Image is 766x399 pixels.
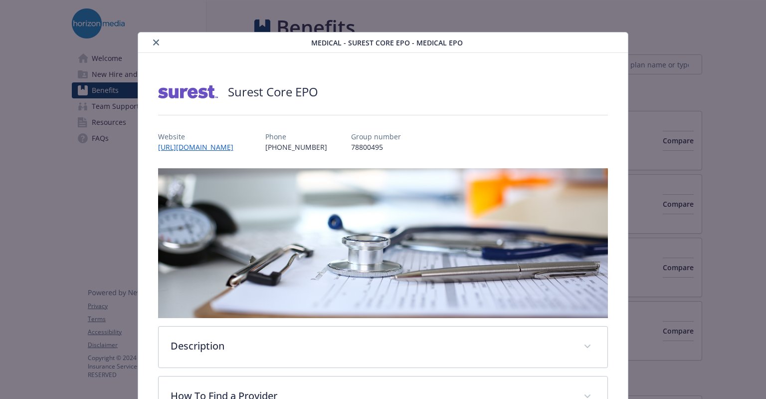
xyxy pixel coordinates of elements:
[351,142,401,152] p: 78800495
[228,83,318,100] h2: Surest Core EPO
[150,36,162,48] button: close
[158,168,607,318] img: banner
[158,131,241,142] p: Website
[159,327,607,368] div: Description
[158,77,218,107] img: Surest
[265,142,327,152] p: [PHONE_NUMBER]
[265,131,327,142] p: Phone
[311,37,463,48] span: Medical - Surest Core EPO - Medical EPO
[158,142,241,152] a: [URL][DOMAIN_NAME]
[351,131,401,142] p: Group number
[171,339,571,354] p: Description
